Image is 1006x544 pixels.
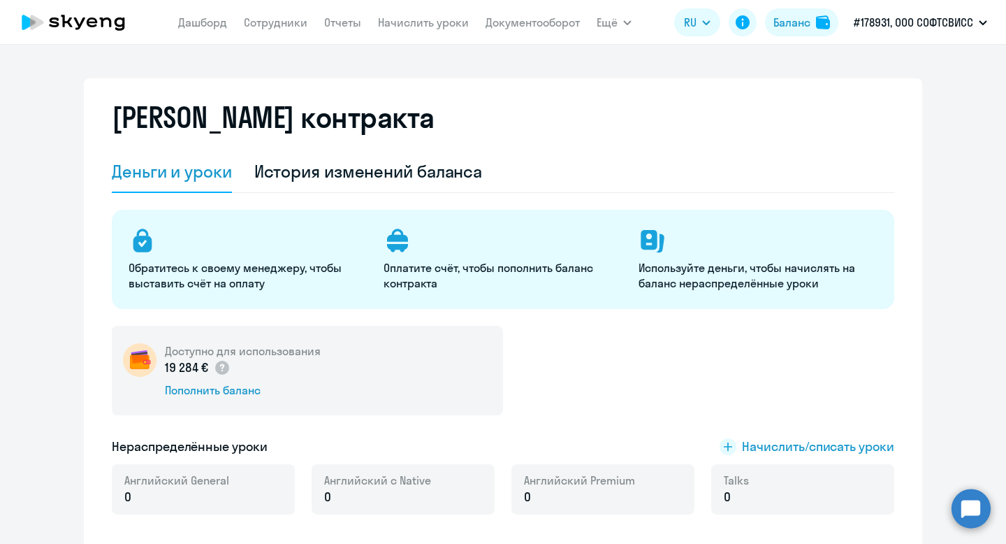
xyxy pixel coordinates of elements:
[165,343,321,359] h5: Доступно для использования
[112,438,268,456] h5: Нераспределённые уроки
[816,15,830,29] img: balance
[674,8,720,36] button: RU
[324,488,331,506] span: 0
[384,260,622,291] p: Оплатите счёт, чтобы пополнить баланс контракта
[597,8,632,36] button: Ещё
[724,473,749,488] span: Talks
[765,8,838,36] button: Балансbalance
[524,473,635,488] span: Английский Premium
[165,382,321,398] div: Пополнить баланс
[124,488,131,506] span: 0
[123,343,156,377] img: wallet-circle.png
[124,473,229,488] span: Английский General
[486,15,580,29] a: Документооборот
[254,160,483,182] div: История изменений баланса
[378,15,469,29] a: Начислить уроки
[324,473,431,488] span: Английский с Native
[597,14,618,31] span: Ещё
[742,438,894,456] span: Начислить/списать уроки
[244,15,307,29] a: Сотрудники
[324,15,361,29] a: Отчеты
[112,160,232,182] div: Деньги и уроки
[639,260,877,291] p: Используйте деньги, чтобы начислять на баланс нераспределённые уроки
[847,6,994,39] button: #178931, ООО СОФТСВИСС
[129,260,367,291] p: Обратитесь к своему менеджеру, чтобы выставить счёт на оплату
[112,101,435,134] h2: [PERSON_NAME] контракта
[178,15,227,29] a: Дашборд
[724,488,731,506] span: 0
[684,14,697,31] span: RU
[773,14,810,31] div: Баланс
[854,14,973,31] p: #178931, ООО СОФТСВИСС
[165,359,231,377] p: 19 284 €
[524,488,531,506] span: 0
